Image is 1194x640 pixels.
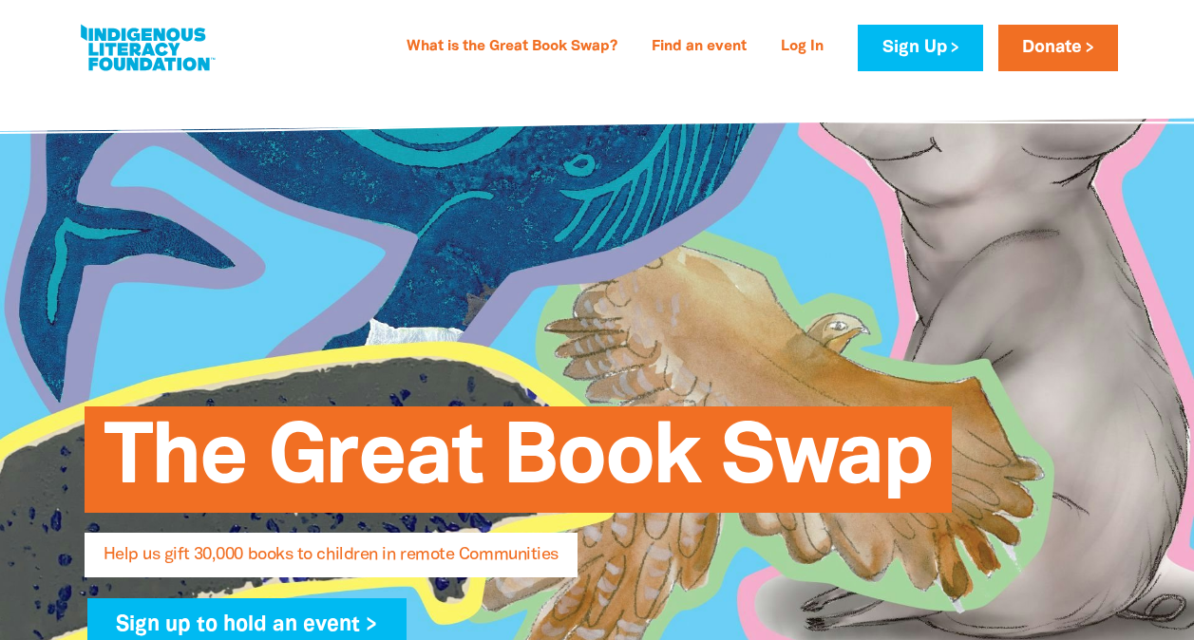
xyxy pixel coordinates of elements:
[858,25,982,71] a: Sign Up
[769,32,835,63] a: Log In
[104,421,933,513] span: The Great Book Swap
[640,32,758,63] a: Find an event
[395,32,629,63] a: What is the Great Book Swap?
[998,25,1118,71] a: Donate
[104,547,559,577] span: Help us gift 30,000 books to children in remote Communities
